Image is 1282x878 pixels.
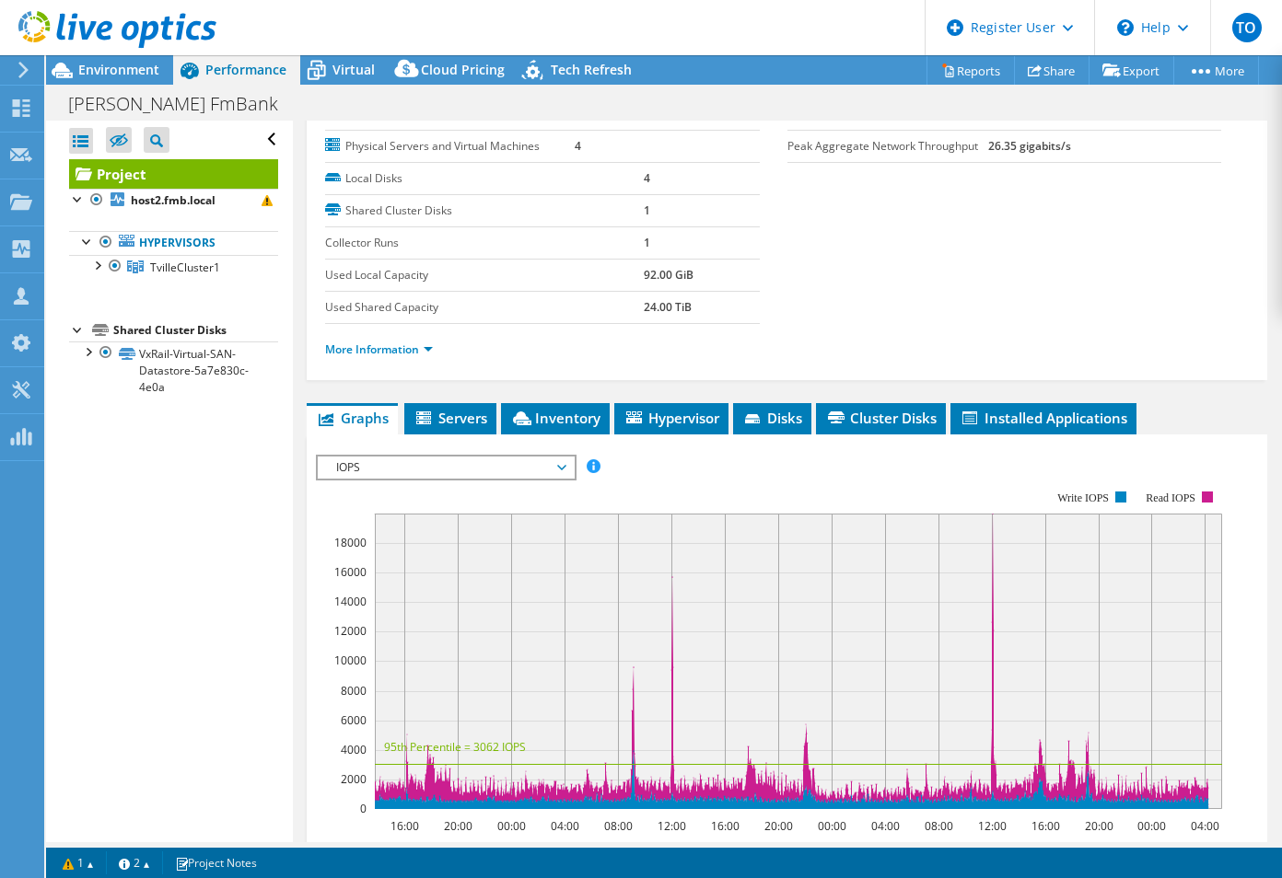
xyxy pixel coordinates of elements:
b: [DATE] 05:17 (-04:00) [575,106,684,121]
svg: \n [1117,19,1134,36]
label: Peak Aggregate Network Throughput [787,137,988,156]
text: 6000 [341,712,367,728]
text: 08:00 [925,818,953,834]
a: Share [1014,56,1090,85]
label: Shared Cluster Disks [325,202,643,220]
text: 10000 [334,653,367,668]
b: 1 [644,202,650,218]
text: 16000 [334,564,367,580]
text: 04:00 [871,818,900,834]
span: TvilleCluster1 [150,260,220,275]
text: 20:00 [444,818,472,834]
a: Export [1089,56,1174,85]
text: 16:00 [1031,818,1060,834]
span: Tech Refresh [551,61,632,78]
text: 14000 [334,594,367,609]
text: 08:00 [604,818,633,834]
text: 04:00 [1191,818,1219,834]
text: 12:00 [978,818,1007,834]
a: Project [69,159,278,189]
a: 1 [50,851,107,874]
text: 4000 [341,742,367,757]
span: Virtual [332,61,375,78]
text: 8000 [341,683,367,699]
span: Performance [205,61,286,78]
b: 1.29 TiB [988,106,1030,121]
text: 2000 [341,771,367,787]
a: Project Notes [162,851,270,874]
text: 04:00 [551,818,579,834]
b: host2.fmb.local [131,192,216,208]
span: Installed Applications [960,409,1127,427]
b: 1 [644,235,650,250]
a: More Information [325,341,433,357]
b: 92.00 GiB [644,267,693,283]
a: 2 [106,851,163,874]
label: Collector Runs [325,234,643,252]
div: Shared Cluster Disks [113,319,278,341]
span: Inventory [510,409,600,427]
text: 16:00 [711,818,740,834]
text: 00:00 [497,818,526,834]
b: 26.35 gigabits/s [988,138,1071,154]
a: TvilleCluster1 [69,255,278,279]
a: Reports [927,56,1015,85]
text: 20:00 [764,818,793,834]
text: 00:00 [818,818,846,834]
label: Physical Servers and Virtual Machines [325,137,575,156]
text: 18000 [334,535,367,550]
span: TO [1232,13,1262,42]
label: Used Shared Capacity [325,298,643,317]
text: 95th Percentile = 3062 IOPS [384,739,526,755]
label: Local Disks [325,169,643,188]
text: 0 [360,801,367,816]
b: 24.00 TiB [644,299,692,315]
span: Cloud Pricing [421,61,505,78]
a: More [1173,56,1259,85]
span: Environment [78,61,159,78]
a: VxRail-Virtual-SAN-Datastore-5a7e830c-4e0a [69,341,278,399]
text: Read IOPS [1147,491,1196,504]
a: Hypervisors [69,231,278,255]
span: IOPS [327,456,564,479]
a: host2.fmb.local [69,189,278,213]
text: Write IOPS [1058,491,1110,504]
b: 4 [575,138,581,154]
text: 00:00 [1137,818,1166,834]
span: Disks [742,409,802,427]
text: 12:00 [658,818,686,834]
text: 12000 [334,623,367,639]
span: Hypervisor [624,409,719,427]
span: Servers [414,409,487,427]
span: Graphs [316,409,389,427]
span: Cluster Disks [825,409,937,427]
label: Used Local Capacity [325,266,643,284]
b: 4 [644,170,650,186]
h1: [PERSON_NAME] FmBank [60,94,307,114]
text: 16:00 [390,818,419,834]
text: 20:00 [1085,818,1113,834]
